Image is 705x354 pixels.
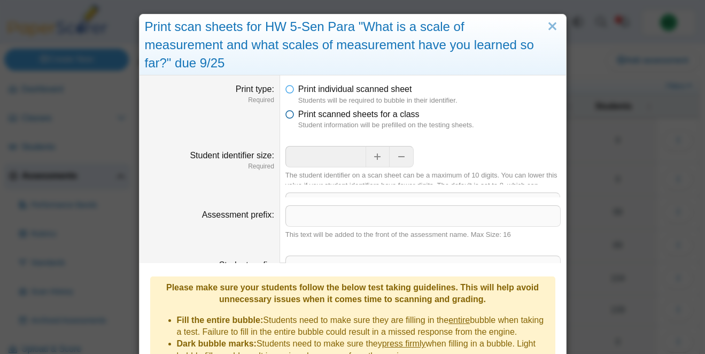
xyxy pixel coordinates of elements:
[140,14,566,75] div: Print scan sheets for HW 5-Sen Para "What is a scale of measurement and what scales of measuremen...
[382,339,426,348] u: press firmly
[448,315,470,325] u: entire
[190,151,274,160] label: Student identifier size
[177,339,257,348] b: Dark bubble marks:
[177,315,264,325] b: Fill the entire bubble:
[219,260,274,270] label: Student prefix
[366,146,390,167] button: Increase
[298,96,561,105] dfn: Students will be required to bubble in their identifier.
[236,84,274,94] label: Print type
[298,120,561,130] dfn: Student information will be prefilled on the testing sheets.
[285,171,561,200] div: The student identifier on a scan sheet can be a maximum of 10 digits. You can lower this value if...
[166,283,539,304] b: Please make sure your students follow the below test taking guidelines. This will help avoid unne...
[390,146,414,167] button: Decrease
[145,162,274,171] dfn: Required
[177,314,550,338] li: Students need to make sure they are filling in the bubble when taking a test. Failure to fill in ...
[544,18,561,36] a: Close
[145,96,274,105] dfn: Required
[202,210,274,219] label: Assessment prefix
[298,84,412,94] span: Print individual scanned sheet
[285,230,561,240] div: This text will be added to the front of the assessment name. Max Size: 16
[298,110,420,119] span: Print scanned sheets for a class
